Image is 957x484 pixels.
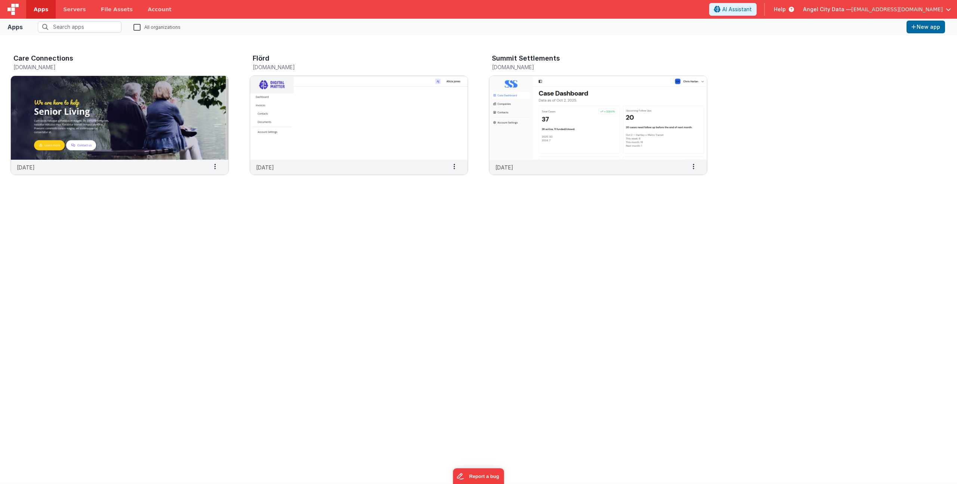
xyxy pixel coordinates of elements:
[495,163,513,171] p: [DATE]
[253,55,270,62] h3: Flörd
[7,22,23,31] div: Apps
[803,6,951,13] button: Angel City Data — [EMAIL_ADDRESS][DOMAIN_NAME]
[907,21,945,33] button: New app
[101,6,133,13] span: File Assets
[13,55,73,62] h3: Care Connections
[803,6,851,13] span: Angel City Data —
[253,64,449,70] h5: [DOMAIN_NAME]
[63,6,86,13] span: Servers
[709,3,757,16] button: AI Assistant
[133,23,181,30] label: All organizations
[774,6,786,13] span: Help
[851,6,943,13] span: [EMAIL_ADDRESS][DOMAIN_NAME]
[17,163,35,171] p: [DATE]
[492,64,689,70] h5: [DOMAIN_NAME]
[13,64,210,70] h5: [DOMAIN_NAME]
[34,6,48,13] span: Apps
[256,163,274,171] p: [DATE]
[492,55,560,62] h3: Summit Settlements
[38,21,121,33] input: Search apps
[722,6,752,13] span: AI Assistant
[453,468,504,484] iframe: Marker.io feedback button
